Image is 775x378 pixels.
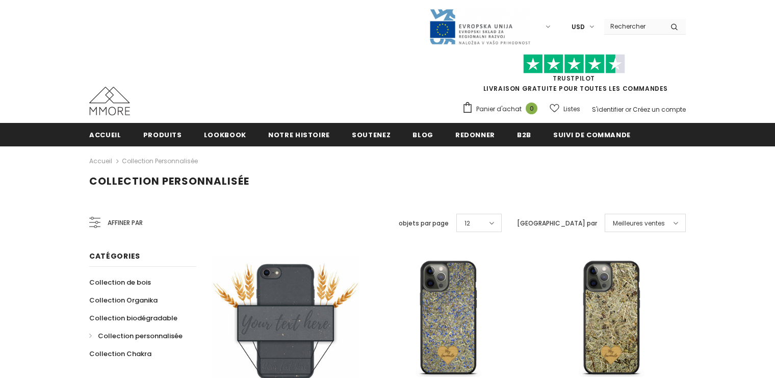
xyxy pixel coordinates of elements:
[108,217,143,229] span: Affiner par
[517,218,597,229] label: [GEOGRAPHIC_DATA] par
[122,157,198,165] a: Collection personnalisée
[464,218,470,229] span: 12
[89,327,183,345] a: Collection personnalisée
[89,291,158,309] a: Collection Organika
[633,105,686,114] a: Créez un compte
[429,22,531,31] a: Javni Razpis
[98,331,183,341] span: Collection personnalisée
[268,123,330,146] a: Notre histoire
[268,130,330,140] span: Notre histoire
[89,130,121,140] span: Accueil
[204,123,246,146] a: Lookbook
[523,54,625,74] img: Faites confiance aux étoiles pilotes
[476,104,522,114] span: Panier d'achat
[592,105,624,114] a: S'identifier
[563,104,580,114] span: Listes
[553,123,631,146] a: Suivi de commande
[412,123,433,146] a: Blog
[553,130,631,140] span: Suivi de commande
[517,130,531,140] span: B2B
[412,130,433,140] span: Blog
[89,155,112,167] a: Accueil
[553,74,595,83] a: TrustPilot
[89,295,158,305] span: Collection Organika
[455,130,495,140] span: Redonner
[455,123,495,146] a: Redonner
[89,349,151,359] span: Collection Chakra
[613,218,665,229] span: Meilleures ventes
[462,102,542,117] a: Panier d'achat 0
[143,123,182,146] a: Produits
[89,309,177,327] a: Collection biodégradable
[89,345,151,363] a: Collection Chakra
[89,87,130,115] img: Cas MMORE
[204,130,246,140] span: Lookbook
[429,8,531,45] img: Javni Razpis
[517,123,531,146] a: B2B
[526,103,537,114] span: 0
[352,123,391,146] a: soutenez
[462,59,686,93] span: LIVRAISON GRATUITE POUR TOUTES LES COMMANDES
[89,273,151,291] a: Collection de bois
[89,123,121,146] a: Accueil
[572,22,585,32] span: USD
[352,130,391,140] span: soutenez
[89,174,249,188] span: Collection personnalisée
[143,130,182,140] span: Produits
[550,100,580,118] a: Listes
[89,278,151,287] span: Collection de bois
[604,19,663,34] input: Search Site
[89,313,177,323] span: Collection biodégradable
[89,251,140,261] span: Catégories
[399,218,449,229] label: objets par page
[625,105,631,114] span: or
